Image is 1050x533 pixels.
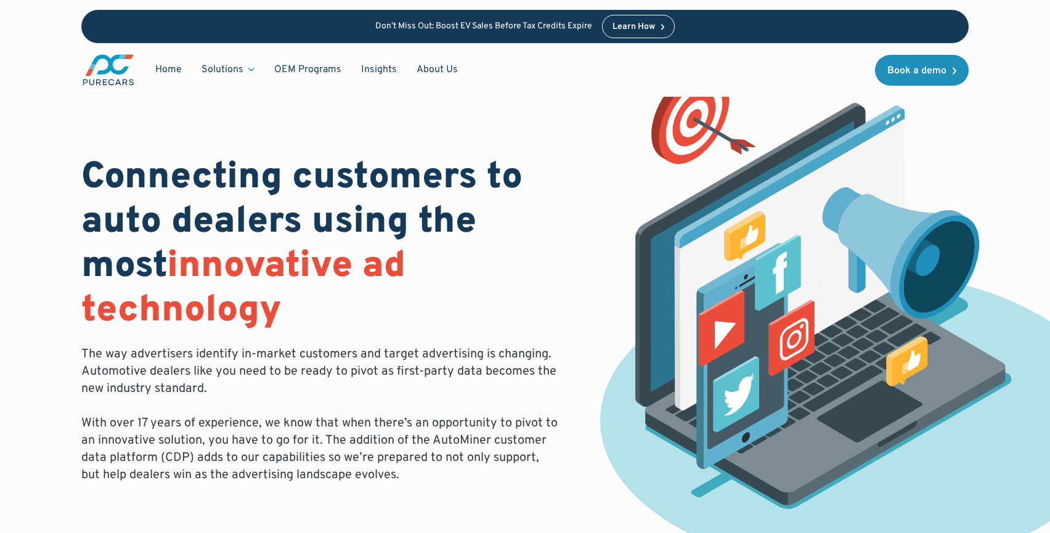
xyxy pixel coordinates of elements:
a: Home [145,58,192,81]
a: main [81,53,136,87]
a: OEM Programs [264,58,351,81]
p: Don’t Miss Out: Boost EV Sales Before Tax Credits Expire [375,22,592,32]
a: About Us [407,58,468,81]
a: Insights [351,58,407,81]
div: Learn How [612,23,655,31]
a: Book a demo [875,55,969,86]
div: Solutions [201,63,243,76]
h1: Connecting customers to auto dealers using the most [81,156,561,333]
img: purecars logo [81,53,136,87]
span: innovative ad technology [81,243,405,335]
div: Solutions [192,58,264,81]
div: Book a demo [887,66,946,76]
p: The way advertisers identify in-market customers and target advertising is changing. Automotive d... [81,346,561,484]
a: Learn How [602,15,675,38]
